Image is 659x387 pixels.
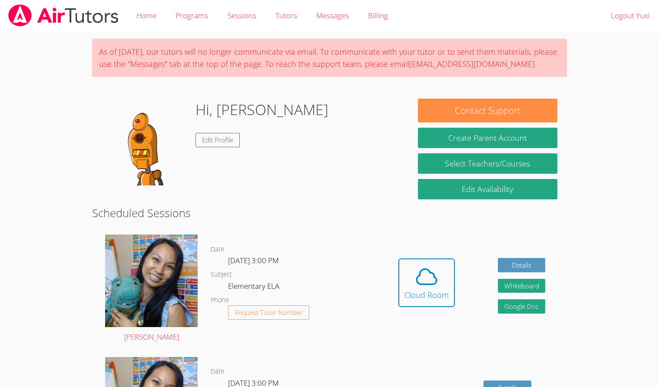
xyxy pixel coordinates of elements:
img: default.png [102,99,189,185]
div: As of [DATE], our tutors will no longer communicate via email. To communicate with your tutor or ... [92,39,566,77]
a: Google Doc [498,299,546,314]
img: airtutors_banner-c4298cdbf04f3fff15de1276eac7730deb9818008684d7c2e4769d2f7ddbe033.png [7,4,119,26]
h2: Scheduled Sessions [92,205,566,221]
dt: Subject [211,269,232,280]
span: Request Tutor Number [235,309,303,316]
button: Request Tutor Number [228,305,309,320]
button: Cloud Room [398,258,455,307]
span: Messages [316,10,349,20]
div: Cloud Room [404,289,449,301]
button: Whiteboard [498,279,546,293]
a: Details [498,258,546,272]
a: Edit Availability [418,179,557,199]
a: [PERSON_NAME] [105,235,198,344]
button: Create Parent Account [418,128,557,148]
a: Edit Profile [195,133,240,147]
dt: Date [211,366,224,377]
span: [DATE] 3:00 PM [228,255,279,265]
h1: Hi, [PERSON_NAME] [195,99,328,121]
button: Contact Support [418,99,557,122]
dt: Date [211,244,224,255]
a: Select Teachers/Courses [418,153,557,174]
dd: Elementary ELA [228,280,281,295]
dt: Phone [211,295,229,306]
img: Untitled%20design%20(19).png [105,235,198,327]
